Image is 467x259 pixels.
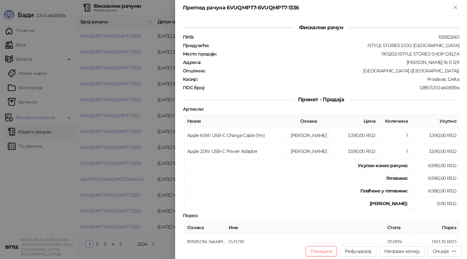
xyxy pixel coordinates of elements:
button: Поништи [305,246,337,256]
td: О-ПДВ [226,234,385,250]
td: 3.590,00 RSD [411,143,459,159]
td: 20,00% [385,234,411,250]
div: Опције [433,248,449,254]
td: 1 [378,143,411,159]
th: Количина [378,115,411,128]
th: Стопа [385,221,411,234]
strong: ПИБ : [183,34,194,40]
div: 1165202-ISTYLE STORES SHOP DELTA [217,51,460,57]
button: Опције [427,246,462,256]
strong: Општина : [183,68,205,74]
td: 6.980,00 RSD [411,172,459,185]
div: ISTYLE STORES DOO [GEOGRAPHIC_DATA] [210,43,460,48]
strong: Касир : [183,76,198,82]
div: 102825661 [194,34,460,40]
strong: Предузеће : [183,43,209,48]
th: Порез [411,221,459,234]
span: Промет - Продаја [293,96,349,103]
span: Направи копију [384,248,420,254]
strong: Артикли : [183,106,204,112]
div: Prodavac Delta [198,76,460,82]
button: Направи копију [379,246,425,256]
div: [PERSON_NAME] 16 0 129 [201,59,460,65]
div: Преглед рачуна 6VUQMPT7-6VUQMPT7-1336 [183,4,451,12]
button: Close [451,4,459,12]
div: 1289/3.11.0-a60839a [205,85,460,91]
div: [GEOGRAPHIC_DATA] ([GEOGRAPHIC_DATA]) [206,68,460,74]
td: [PERSON_NAME] [185,234,226,250]
td: [PERSON_NAME] [288,143,329,159]
td: 3.390,00 RSD [411,128,459,143]
td: Apple 60W USB-C Charge Cable (1m) [185,128,288,143]
td: 1 [378,128,411,143]
strong: Готовина : [386,175,408,181]
td: [PERSON_NAME] [288,128,329,143]
td: 3.390,00 RSD [329,128,378,143]
td: 6.980,00 RSD [411,185,459,197]
th: Назив [185,115,288,128]
strong: Адреса : [183,59,201,65]
td: 0,00 RSD [411,197,459,210]
td: Apple 20W USB-C Power Adapter [185,143,288,159]
strong: Укупан износ рачуна : [358,163,408,168]
th: Ознака [185,221,226,234]
span: Фискални рачун [294,24,348,31]
th: Име [226,221,385,234]
button: Рефундирај [340,246,377,256]
strong: Место продаје : [183,51,217,57]
strong: ПОС број : [183,85,204,91]
th: Укупно [411,115,459,128]
td: 3.590,00 RSD [329,143,378,159]
th: Ознака [288,115,329,128]
td: 6.980,00 RSD [411,159,459,172]
strong: Плаћено у готовини: [360,188,408,194]
strong: Порез : [183,213,198,218]
strong: [PERSON_NAME]: [370,201,408,206]
td: 1.163,33 RSD [411,234,459,250]
th: Цена [329,115,378,128]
